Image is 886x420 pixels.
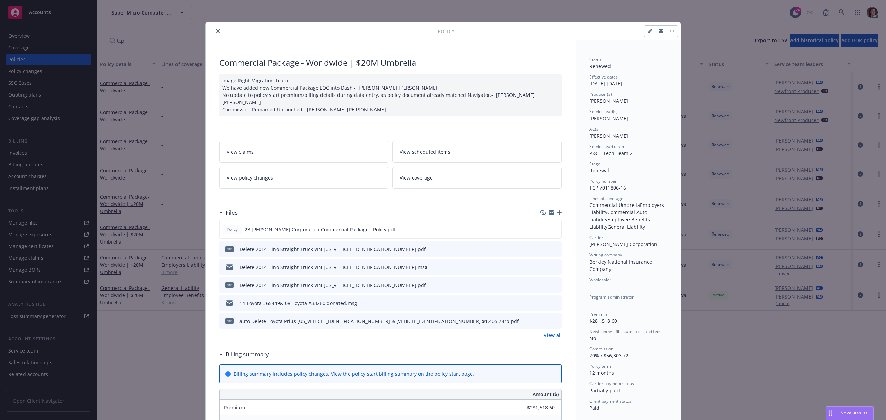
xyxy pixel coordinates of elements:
[589,369,614,376] span: 12 months
[589,241,657,247] span: [PERSON_NAME] Corporation
[225,226,239,232] span: Policy
[589,209,649,223] span: Commercial Auto Liability
[392,167,562,189] a: View coverage
[589,398,631,404] span: Client payment status
[589,329,661,335] span: Newfront will file state taxes and fees
[589,161,600,167] span: Stage
[589,404,599,411] span: Paid
[226,350,269,359] h3: Billing summary
[542,318,547,325] button: download file
[589,318,617,324] span: $281,518.60
[589,133,628,139] span: [PERSON_NAME]
[826,406,874,420] button: Nova Assist
[589,202,666,216] span: Employers Liability
[589,352,629,359] span: 20% / $56,303.72
[542,264,547,271] button: download file
[553,246,559,253] button: preview file
[400,148,450,155] span: View scheduled items
[226,208,238,217] h3: Files
[552,226,559,233] button: preview file
[589,109,618,115] span: Service lead(s)
[239,264,427,271] div: Delete 2014 Hino Straight Truck VIN [US_VEHICLE_IDENTIFICATION_NUMBER].msg
[392,141,562,163] a: View scheduled items
[227,174,273,181] span: View policy changes
[225,246,234,252] span: pdf
[542,282,547,289] button: download file
[553,318,559,325] button: preview file
[541,226,547,233] button: download file
[589,178,617,184] span: Policy number
[219,167,389,189] a: View policy changes
[553,264,559,271] button: preview file
[219,141,389,163] a: View claims
[589,277,611,283] span: Wholesaler
[589,216,651,230] span: Employee Benefits Liability
[542,300,547,307] button: download file
[589,74,618,80] span: Effective dates
[227,148,254,155] span: View claims
[826,407,835,420] div: Drag to move
[437,28,454,35] span: Policy
[589,74,667,87] div: [DATE] - [DATE]
[607,223,645,230] span: General Liability
[589,115,628,122] span: [PERSON_NAME]
[245,226,396,233] span: 23 [PERSON_NAME] Corporation Commercial Package - Policy.pdf
[239,246,426,253] div: Delete 2014 Hino Straight Truck VIN [US_VEHICLE_IDENTIFICATION_NUMBER].pdf
[553,282,559,289] button: preview file
[544,331,562,339] a: View all
[434,371,473,377] a: policy start page
[553,300,559,307] button: preview file
[214,27,222,35] button: close
[533,391,559,398] span: Amount ($)
[589,387,620,394] span: Partially paid
[225,282,234,287] span: pdf
[589,63,611,70] span: Renewed
[219,57,562,69] div: Commercial Package - Worldwide | $20M Umbrella
[589,235,603,240] span: Carrier
[234,370,474,377] div: Billing summary includes policy changes. View the policy start billing summary on the .
[589,381,634,386] span: Carrier payment status
[239,318,519,325] div: auto Delete Toyota Prius [US_VEHICLE_IDENTIFICATION_NUMBER] & [VEHICLE_IDENTIFICATION_NUMBER] $1,...
[224,404,245,411] span: Premium
[589,283,591,290] span: -
[219,74,562,116] div: Image Right Migration Team We have added new Commercial Package LOC into Dash - [PERSON_NAME] [PE...
[589,311,607,317] span: Premium
[589,363,611,369] span: Policy term
[589,144,624,149] span: Service lead team
[589,294,634,300] span: Program administrator
[589,167,609,174] span: Renewal
[239,282,426,289] div: Delete 2014 Hino Straight Truck VIN [US_VEHICLE_IDENTIFICATION_NUMBER].pdf
[400,174,433,181] span: View coverage
[239,300,357,307] div: 14 Toyota #65449& 08 Toyota #33260 donated.msg
[589,202,640,208] span: Commercial Umbrella
[589,98,628,104] span: [PERSON_NAME]
[542,246,547,253] button: download file
[225,318,234,323] span: pdf
[589,258,653,272] span: Berkley National Insurance Company
[589,57,602,63] span: Status
[219,350,269,359] div: Billing summary
[219,208,238,217] div: Files
[589,346,613,352] span: Commission
[589,150,633,156] span: P&C - Tech Team 2
[589,300,591,307] span: -
[589,335,596,341] span: No
[589,195,623,201] span: Lines of coverage
[589,184,626,191] span: TCP 7011806-16
[514,402,559,413] input: 0.00
[589,126,600,132] span: AC(s)
[840,410,868,416] span: Nova Assist
[589,252,622,258] span: Writing company
[589,91,612,97] span: Producer(s)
